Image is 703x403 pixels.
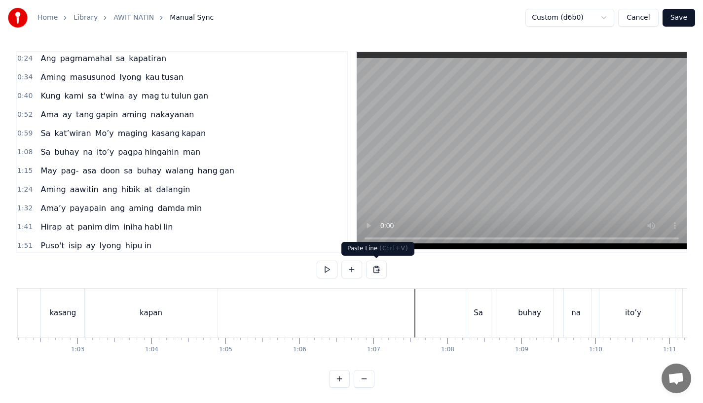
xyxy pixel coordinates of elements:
[170,13,214,23] span: Manual Sync
[39,146,51,158] span: Sa
[39,240,65,251] span: Puso't
[120,184,141,195] span: hibik
[117,128,148,139] span: maging
[95,109,119,120] span: gapin
[141,90,160,101] span: mag
[164,165,194,176] span: walang
[69,71,116,83] span: masusunod
[156,202,186,214] span: damda
[144,71,160,83] span: kau
[662,364,691,393] div: Open chat
[17,72,33,82] span: 0:34
[17,110,33,120] span: 0:52
[39,221,63,233] span: Hirap
[53,146,80,158] span: buhay
[104,221,120,233] span: dim
[149,109,195,120] span: nakayanan
[39,184,67,195] span: Aming
[99,165,121,176] span: doon
[474,307,483,319] div: Sa
[192,90,209,101] span: gan
[39,165,58,176] span: May
[441,346,454,354] div: 1:08
[109,202,126,214] span: ang
[17,166,33,176] span: 1:15
[663,346,676,354] div: 1:11
[124,240,144,251] span: hipu
[122,221,144,233] span: iniha
[143,184,153,195] span: at
[65,221,74,233] span: at
[74,13,98,23] a: Library
[59,53,113,64] span: pagmamahal
[71,346,84,354] div: 1:03
[102,184,118,195] span: ang
[17,54,33,64] span: 0:24
[53,128,92,139] span: kat’wiran
[140,307,162,319] div: kapan
[571,307,581,319] div: na
[37,13,58,23] a: Home
[100,90,125,101] span: t'wina
[186,202,203,214] span: min
[60,165,80,176] span: pag-
[115,53,126,64] span: sa
[86,90,97,101] span: sa
[117,146,144,158] span: pagpa
[128,202,154,214] span: aming
[64,90,85,101] span: kami
[145,346,158,354] div: 1:04
[181,128,207,139] span: kapan
[113,13,154,23] a: AWIT NATIN
[518,307,541,319] div: buhay
[75,109,95,120] span: tang
[219,346,232,354] div: 1:05
[121,109,148,120] span: aming
[182,146,202,158] span: man
[62,109,73,120] span: ay
[17,91,33,101] span: 0:40
[96,146,115,158] span: ito’y
[663,9,695,27] button: Save
[155,184,191,195] span: dalangin
[379,245,408,252] span: ( Ctrl+V )
[39,109,59,120] span: Ama
[136,165,162,176] span: buhay
[17,222,33,232] span: 1:41
[123,165,134,176] span: sa
[589,346,602,354] div: 1:10
[8,8,28,28] img: youka
[17,185,33,195] span: 1:24
[17,241,33,251] span: 1:51
[39,202,67,214] span: Ama’y
[150,128,181,139] span: kasang
[98,240,122,251] span: Iyong
[69,202,107,214] span: payapain
[160,90,170,101] span: tu
[39,90,61,101] span: Kung
[127,90,139,101] span: ay
[144,146,180,158] span: hingahin
[85,240,96,251] span: ay
[81,165,97,176] span: asa
[618,9,658,27] button: Cancel
[68,240,83,251] span: isip
[118,71,142,83] span: Iyong
[515,346,528,354] div: 1:09
[293,346,306,354] div: 1:06
[39,128,51,139] span: Sa
[197,165,219,176] span: hang
[341,242,414,256] div: Paste Line
[39,53,57,64] span: Ang
[160,71,185,83] span: tusan
[50,307,76,319] div: kasang
[17,147,33,157] span: 1:08
[17,129,33,138] span: 0:59
[77,221,104,233] span: panim
[37,13,214,23] nav: breadcrumb
[219,165,235,176] span: gan
[144,221,163,233] span: habi
[69,184,100,195] span: aawitin
[162,221,174,233] span: lin
[94,128,115,139] span: Mo’y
